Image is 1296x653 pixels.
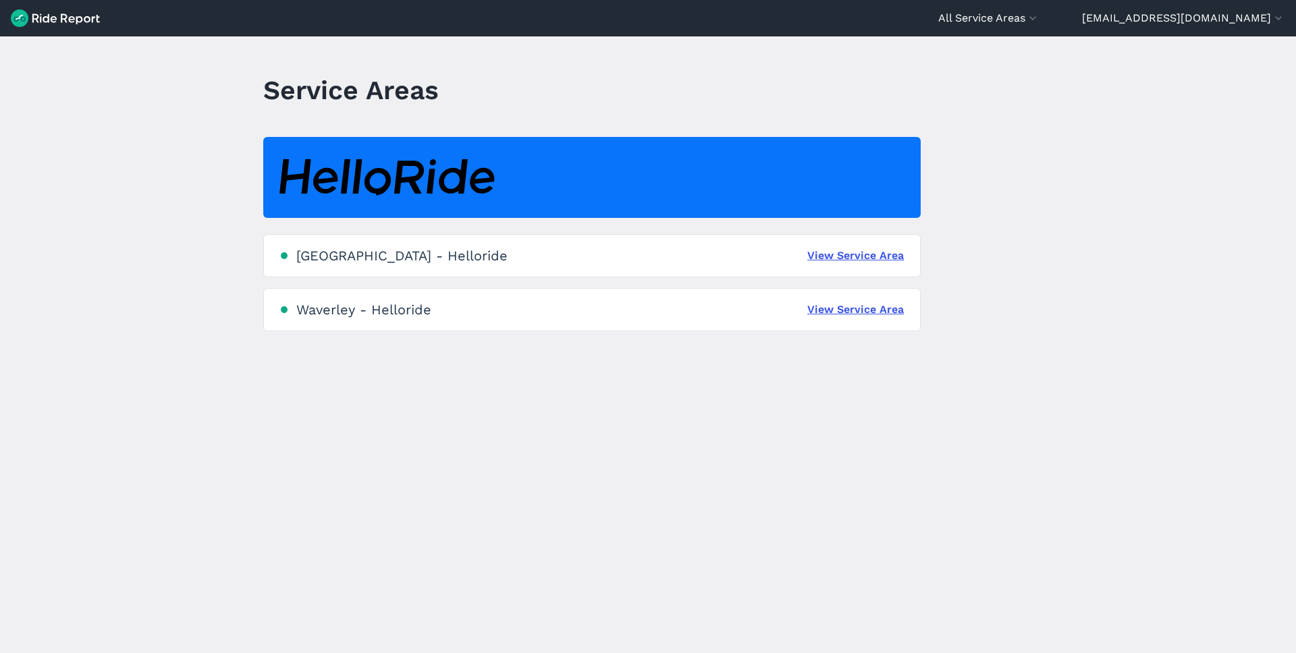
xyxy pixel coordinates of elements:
img: Ride Report [11,9,100,27]
img: HelloRide [279,159,495,196]
a: View Service Area [807,248,904,264]
a: View Service Area [807,302,904,318]
div: Waverley - Helloride [296,302,431,318]
button: [EMAIL_ADDRESS][DOMAIN_NAME] [1082,10,1285,26]
div: [GEOGRAPHIC_DATA] - Helloride [296,248,508,264]
button: All Service Areas [938,10,1039,26]
h1: Service Areas [263,72,439,109]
